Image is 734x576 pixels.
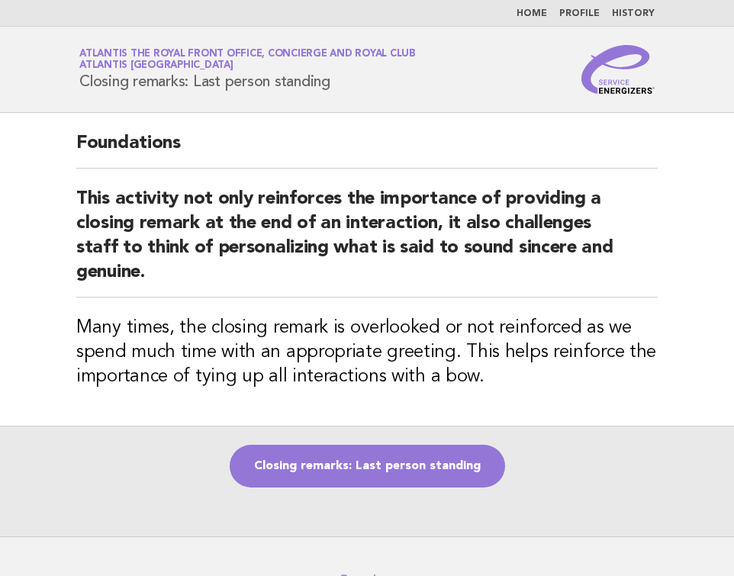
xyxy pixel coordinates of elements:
[612,9,655,18] a: History
[79,61,233,71] span: Atlantis [GEOGRAPHIC_DATA]
[581,45,655,94] img: Service Energizers
[76,187,658,298] h2: This activity not only reinforces the importance of providing a closing remark at the end of an i...
[79,49,416,70] a: Atlantis The Royal Front Office, Concierge and Royal ClubAtlantis [GEOGRAPHIC_DATA]
[559,9,600,18] a: Profile
[76,131,658,169] h2: Foundations
[517,9,547,18] a: Home
[230,445,505,488] a: Closing remarks: Last person standing
[76,316,658,389] h3: Many times, the closing remark is overlooked or not reinforced as we spend much time with an appr...
[79,50,416,89] h1: Closing remarks: Last person standing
